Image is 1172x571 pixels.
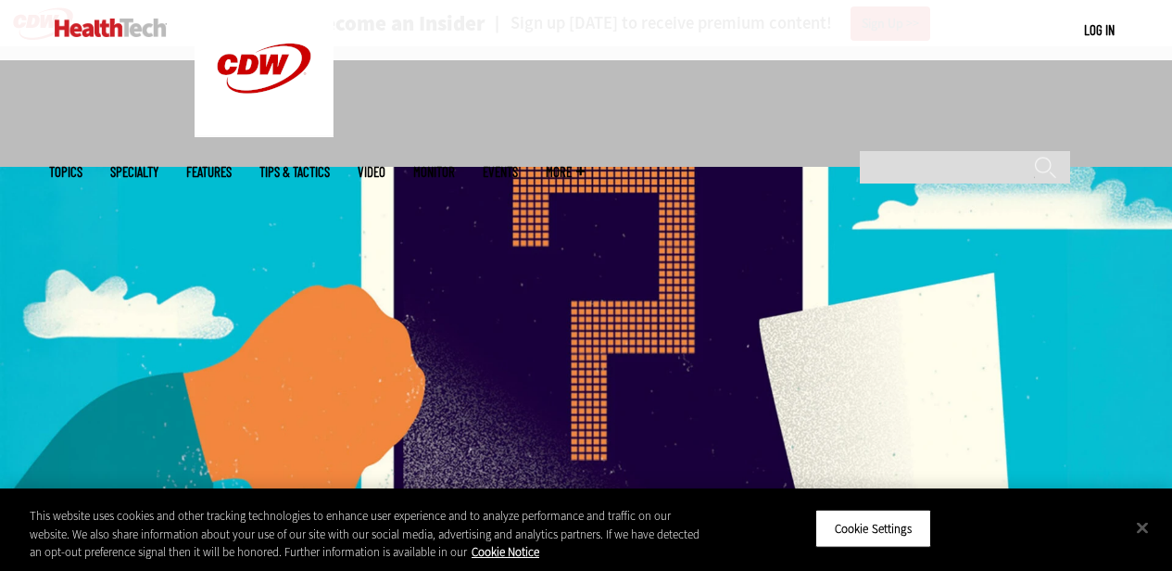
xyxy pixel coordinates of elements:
span: Topics [49,165,82,179]
div: User menu [1084,20,1115,40]
a: Video [358,165,385,179]
img: Home [55,19,167,37]
a: Tips & Tactics [259,165,330,179]
button: Close [1122,507,1163,548]
span: More [546,165,585,179]
a: Log in [1084,21,1115,38]
a: CDW [195,122,334,142]
a: Features [186,165,232,179]
a: Events [483,165,518,179]
a: More information about your privacy [472,544,539,560]
a: MonITor [413,165,455,179]
span: Specialty [110,165,158,179]
button: Cookie Settings [815,509,931,548]
div: This website uses cookies and other tracking technologies to enhance user experience and to analy... [30,507,703,562]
